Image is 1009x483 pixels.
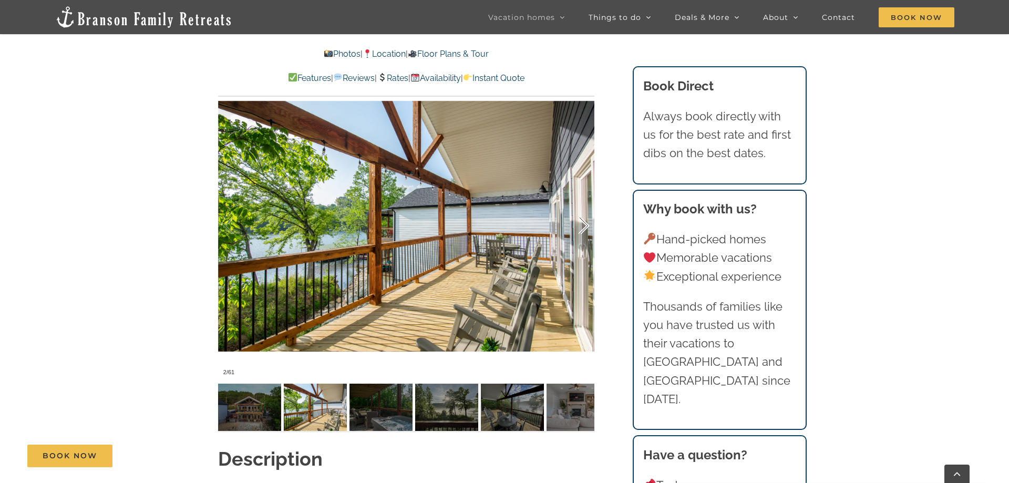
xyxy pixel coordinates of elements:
a: Rates [377,73,408,83]
span: Vacation homes [488,14,555,21]
strong: Description [218,448,323,470]
span: Things to do [589,14,641,21]
img: Blue-Pearl-vacation-home-rental-Lake-Taneycomo-2145-scaled.jpg-nggid03931-ngg0dyn-120x90-00f0w010... [284,384,347,431]
img: ✅ [289,73,297,81]
img: 🌟 [644,270,655,282]
a: Availability [410,73,461,83]
span: Book Now [43,451,97,460]
h3: Book Direct [643,77,797,96]
img: Blue-Pearl-lakefront-vacation-rental-home-fog-2-scaled.jpg-nggid03889-ngg0dyn-120x90-00f0w010c011... [415,384,478,431]
p: Thousands of families like you have trusted us with their vacations to [GEOGRAPHIC_DATA] and [GEO... [643,297,797,408]
img: 🎥 [408,49,417,58]
p: | | [218,47,594,61]
span: Contact [822,14,855,21]
h3: Why book with us? [643,200,797,219]
a: Floor Plans & Tour [408,49,489,59]
a: Book Now [27,445,112,467]
span: About [763,14,788,21]
img: Blue-Pearl-vacation-home-rental-Lake-Taneycomo-2155-scaled.jpg-nggid03945-ngg0dyn-120x90-00f0w010... [349,384,413,431]
a: Features [288,73,331,83]
a: Reviews [333,73,375,83]
img: 📸 [324,49,333,58]
img: 📍 [363,49,372,58]
img: 💬 [334,73,342,81]
span: Book Now [879,7,954,27]
p: Hand-picked homes Memorable vacations Exceptional experience [643,230,797,286]
a: Instant Quote [463,73,524,83]
img: Blue-Pearl-vacation-home-rental-Lake-Taneycomo-2047-scaled.jpg-nggid03903-ngg0dyn-120x90-00f0w010... [547,384,610,431]
img: Branson Family Retreats Logo [55,5,233,29]
img: 👉 [464,73,472,81]
p: Always book directly with us for the best rate and first dibs on the best dates. [643,107,797,163]
img: 🔑 [644,233,655,244]
img: Blue-Pearl-lakefront-vacation-rental-home-fog-3-scaled.jpg-nggid03890-ngg0dyn-120x90-00f0w010c011... [481,384,544,431]
a: Photos [324,49,361,59]
a: Location [363,49,406,59]
img: ❤️ [644,252,655,263]
img: 📆 [411,73,419,81]
img: 💲 [378,73,386,81]
p: | | | | [218,71,594,85]
img: Lake-Taneycomo-lakefront-vacation-home-rental-Branson-Family-Retreats-1013-scaled.jpg-nggid041010... [218,384,281,431]
span: Deals & More [675,14,729,21]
